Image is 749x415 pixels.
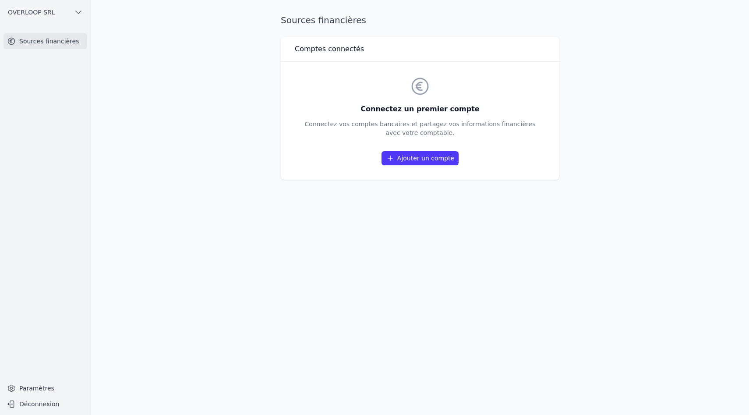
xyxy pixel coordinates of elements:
h3: Connectez un premier compte [305,104,536,114]
a: Ajouter un compte [382,151,459,165]
h1: Sources financières [281,14,366,26]
button: OVERLOOP SRL [4,5,87,19]
a: Sources financières [4,33,87,49]
a: Paramètres [4,381,87,395]
button: Déconnexion [4,397,87,411]
p: Connectez vos comptes bancaires et partagez vos informations financières avec votre comptable. [305,120,536,137]
span: OVERLOOP SRL [8,8,55,17]
h3: Comptes connectés [295,44,364,54]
